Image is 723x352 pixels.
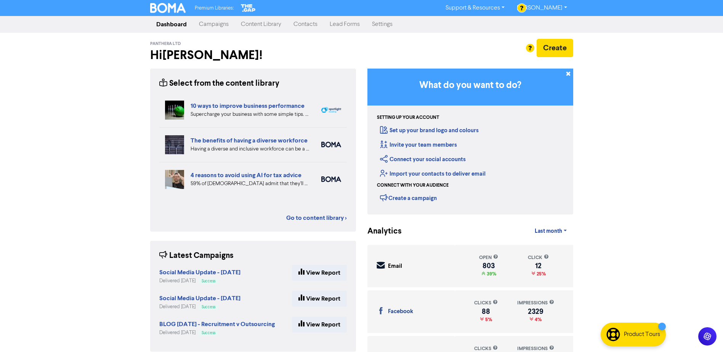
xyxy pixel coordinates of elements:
[202,279,215,283] span: Success
[159,303,240,310] div: Delivered [DATE]
[150,17,193,32] a: Dashboard
[535,228,562,235] span: Last month
[321,176,341,182] img: boma
[380,156,466,163] a: Connect your social accounts
[324,17,366,32] a: Lead Forms
[388,262,402,271] div: Email
[685,315,723,352] iframe: Chat Widget
[159,270,240,276] a: Social Media Update - [DATE]
[474,299,498,307] div: clicks
[479,263,498,269] div: 803
[159,320,275,328] strong: BLOG [DATE] - Recruitment v Outsourcing
[159,294,240,302] strong: Social Media Update - [DATE]
[150,3,186,13] img: BOMA Logo
[366,17,399,32] a: Settings
[377,114,439,121] div: Setting up your account
[485,271,496,277] span: 39%
[439,2,511,14] a: Support & Resources
[380,127,479,134] a: Set up your brand logo and colours
[511,2,573,14] a: [PERSON_NAME]
[292,265,347,281] a: View Report
[287,17,324,32] a: Contacts
[235,17,287,32] a: Content Library
[380,170,486,178] a: Import your contacts to deliver email
[286,213,347,222] a: Go to content library >
[159,329,275,336] div: Delivered [DATE]
[159,277,240,285] div: Delivered [DATE]
[380,192,437,203] div: Create a campaign
[321,142,341,147] img: boma
[379,80,562,91] h3: What do you want to do?
[159,250,234,262] div: Latest Campaigns
[191,145,310,153] div: Having a diverse and inclusive workforce can be a major boost for your business. We list four of ...
[528,263,549,269] div: 12
[367,69,573,214] div: Getting Started in BOMA
[191,102,305,110] a: 10 ways to improve business performance
[517,299,554,307] div: impressions
[535,271,546,277] span: 25%
[159,78,279,90] div: Select from the content library
[193,17,235,32] a: Campaigns
[159,322,275,328] a: BLOG [DATE] - Recruitment v Outsourcing
[195,6,234,11] span: Premium Libraries:
[533,317,542,323] span: 4%
[292,317,347,333] a: View Report
[517,309,554,315] div: 2329
[321,107,341,113] img: spotlight
[202,305,215,309] span: Success
[479,254,498,261] div: open
[202,331,215,335] span: Success
[474,309,498,315] div: 88
[150,48,356,62] h2: Hi [PERSON_NAME] !
[191,180,310,188] div: 59% of Brits admit that they’ll use AI to help with their tax return. We share 4 key reasons why ...
[537,39,573,57] button: Create
[377,182,449,189] div: Connect with your audience
[240,3,256,13] img: The Gap
[159,296,240,302] a: Social Media Update - [DATE]
[191,171,301,179] a: 4 reasons to avoid using AI for tax advice
[191,110,310,118] div: Supercharge your business with some simple tips. Eliminate distractions & bad customers, get a pl...
[388,307,413,316] div: Facebook
[150,41,181,46] span: Panthera Ltd
[292,291,347,307] a: View Report
[380,141,457,149] a: Invite your team members
[191,137,308,144] a: The benefits of having a diverse workforce
[529,224,573,239] a: Last month
[159,269,240,276] strong: Social Media Update - [DATE]
[367,226,392,237] div: Analytics
[484,317,492,323] span: 5%
[528,254,549,261] div: click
